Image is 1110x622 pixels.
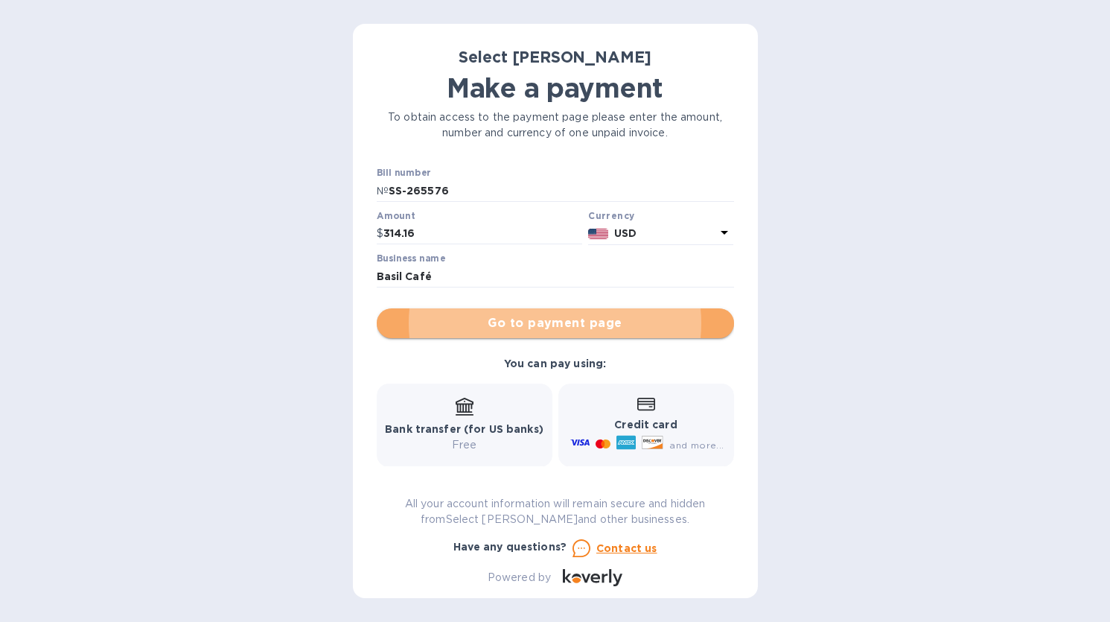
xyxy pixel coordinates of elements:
[377,110,734,141] p: To obtain access to the payment page please enter the amount, number and currency of one unpaid i...
[596,542,657,554] u: Contact us
[377,183,389,199] p: №
[377,265,734,288] input: Enter business name
[389,314,722,332] span: Go to payment page
[614,227,637,239] b: USD
[669,439,724,451] span: and more...
[588,229,608,239] img: USD
[377,308,734,338] button: Go to payment page
[504,358,606,369] b: You can pay using:
[377,212,415,220] label: Amount
[383,223,583,245] input: 0.00
[385,437,543,453] p: Free
[377,255,445,264] label: Business name
[389,180,734,202] input: Enter bill number
[459,48,652,66] b: Select [PERSON_NAME]
[588,210,634,221] b: Currency
[614,419,677,431] b: Credit card
[377,496,734,527] p: All your account information will remain secure and hidden from Select [PERSON_NAME] and other bu...
[488,570,551,585] p: Powered by
[453,541,567,553] b: Have any questions?
[385,423,543,435] b: Bank transfer (for US banks)
[377,169,430,178] label: Bill number
[377,72,734,104] h1: Make a payment
[377,226,383,241] p: $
